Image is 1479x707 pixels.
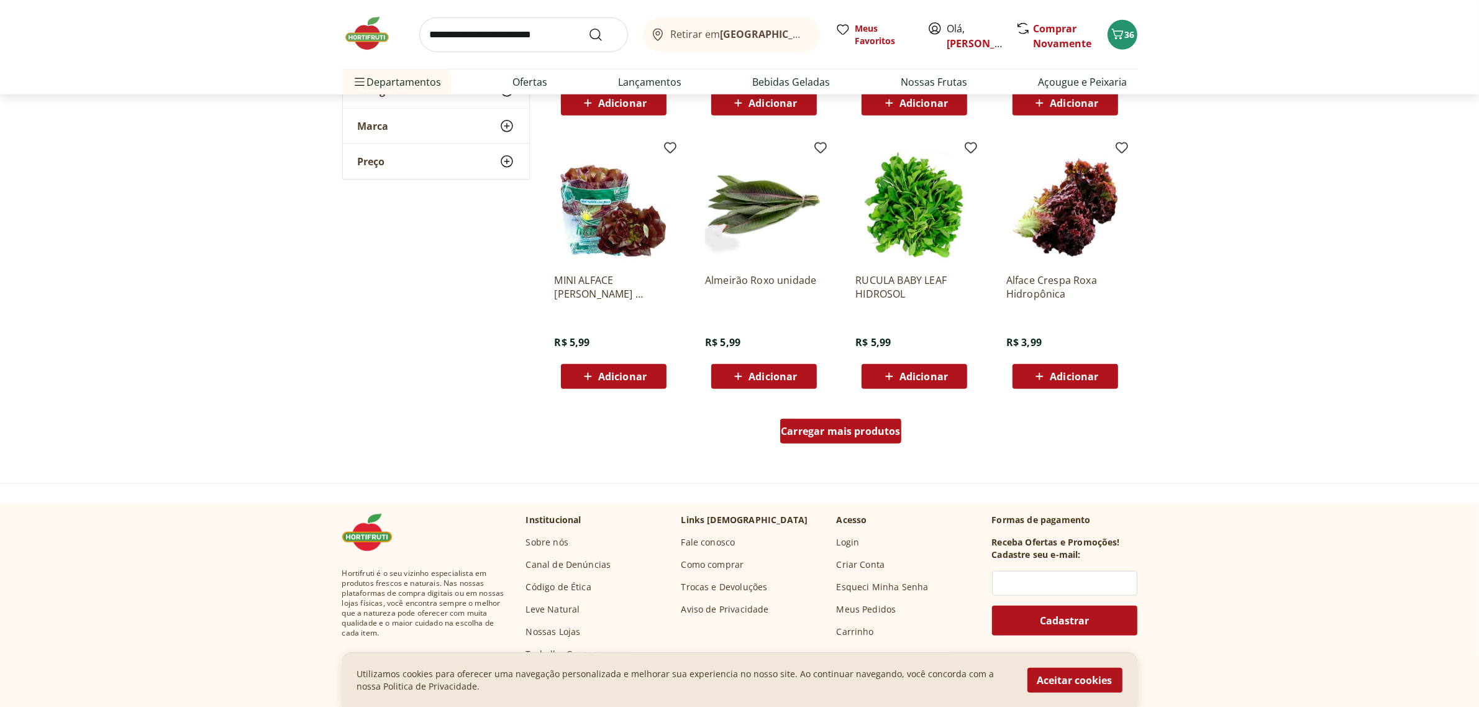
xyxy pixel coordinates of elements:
[342,568,506,638] span: Hortifruti é o seu vizinho especialista em produtos frescos e naturais. Nas nossas plataformas de...
[357,667,1013,692] p: Utilizamos cookies para oferecer uma navegação personalizada e melhorar sua experiencia no nosso ...
[681,603,769,616] a: Aviso de Privacidade
[561,364,667,389] button: Adicionar
[343,144,529,179] button: Preço
[711,364,817,389] button: Adicionar
[855,22,912,47] span: Meus Favoritos
[526,648,603,660] a: Trabalhe Conosco
[705,273,823,301] a: Almeirão Roxo unidade
[899,372,948,381] span: Adicionar
[947,21,1003,51] span: Olá,
[526,581,591,593] a: Código de Ética
[837,559,885,571] a: Criar Conta
[837,626,874,638] a: Carrinho
[526,603,580,616] a: Leve Natural
[598,98,647,108] span: Adicionar
[837,536,860,549] a: Login
[992,514,1137,526] p: Formas de pagamento
[526,536,568,549] a: Sobre nós
[862,364,967,389] button: Adicionar
[749,98,797,108] span: Adicionar
[780,419,901,449] a: Carregar mais produtos
[588,27,618,42] button: Submit Search
[343,109,529,144] button: Marca
[555,145,673,263] img: MINI ALFACE LISA ROXA HIDROSOL
[526,626,581,638] a: Nossas Lojas
[837,603,896,616] a: Meus Pedidos
[835,22,912,47] a: Meus Favoritos
[1125,29,1135,40] span: 36
[512,75,547,89] a: Ofertas
[1006,273,1124,301] a: Alface Crespa Roxa Hidropônica
[681,514,808,526] p: Links [DEMOGRAPHIC_DATA]
[992,606,1137,636] button: Cadastrar
[855,145,973,263] img: RUCULA BABY LEAF HIDROSOL
[618,75,681,89] a: Lançamentos
[681,559,744,571] a: Como comprar
[1108,20,1137,50] button: Carrinho
[781,426,901,436] span: Carregar mais produtos
[862,91,967,116] button: Adicionar
[901,75,967,89] a: Nossas Frutas
[342,15,404,52] img: Hortifruti
[681,536,735,549] a: Fale conosco
[992,549,1081,561] h3: Cadastre seu e-mail:
[555,273,673,301] a: MINI ALFACE [PERSON_NAME] HIDROSOL
[526,514,581,526] p: Institucional
[1013,91,1118,116] button: Adicionar
[855,273,973,301] a: RUCULA BABY LEAF HIDROSOL
[711,91,817,116] button: Adicionar
[1050,98,1098,108] span: Adicionar
[705,145,823,263] img: Almeirão Roxo unidade
[358,155,385,168] span: Preço
[526,559,611,571] a: Canal de Denúncias
[342,514,404,551] img: Hortifruti
[947,37,1028,50] a: [PERSON_NAME]
[643,17,821,52] button: Retirar em[GEOGRAPHIC_DATA]/[GEOGRAPHIC_DATA]
[1013,364,1118,389] button: Adicionar
[855,335,891,349] span: R$ 5,99
[352,67,367,97] button: Menu
[720,27,929,41] b: [GEOGRAPHIC_DATA]/[GEOGRAPHIC_DATA]
[705,335,740,349] span: R$ 5,99
[358,120,389,132] span: Marca
[752,75,830,89] a: Bebidas Geladas
[1038,75,1127,89] a: Açougue e Peixaria
[419,17,628,52] input: search
[1027,667,1122,692] button: Aceitar cookies
[1006,145,1124,263] img: Alface Crespa Roxa Hidropônica
[992,536,1120,549] h3: Receba Ofertas e Promoções!
[555,335,590,349] span: R$ 5,99
[352,67,442,97] span: Departamentos
[837,514,867,526] p: Acesso
[1050,372,1098,381] span: Adicionar
[1040,616,1089,626] span: Cadastrar
[1006,335,1042,349] span: R$ 3,99
[670,29,808,40] span: Retirar em
[598,372,647,381] span: Adicionar
[749,372,797,381] span: Adicionar
[561,91,667,116] button: Adicionar
[681,581,768,593] a: Trocas e Devoluções
[1034,22,1092,50] a: Comprar Novamente
[899,98,948,108] span: Adicionar
[837,581,929,593] a: Esqueci Minha Senha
